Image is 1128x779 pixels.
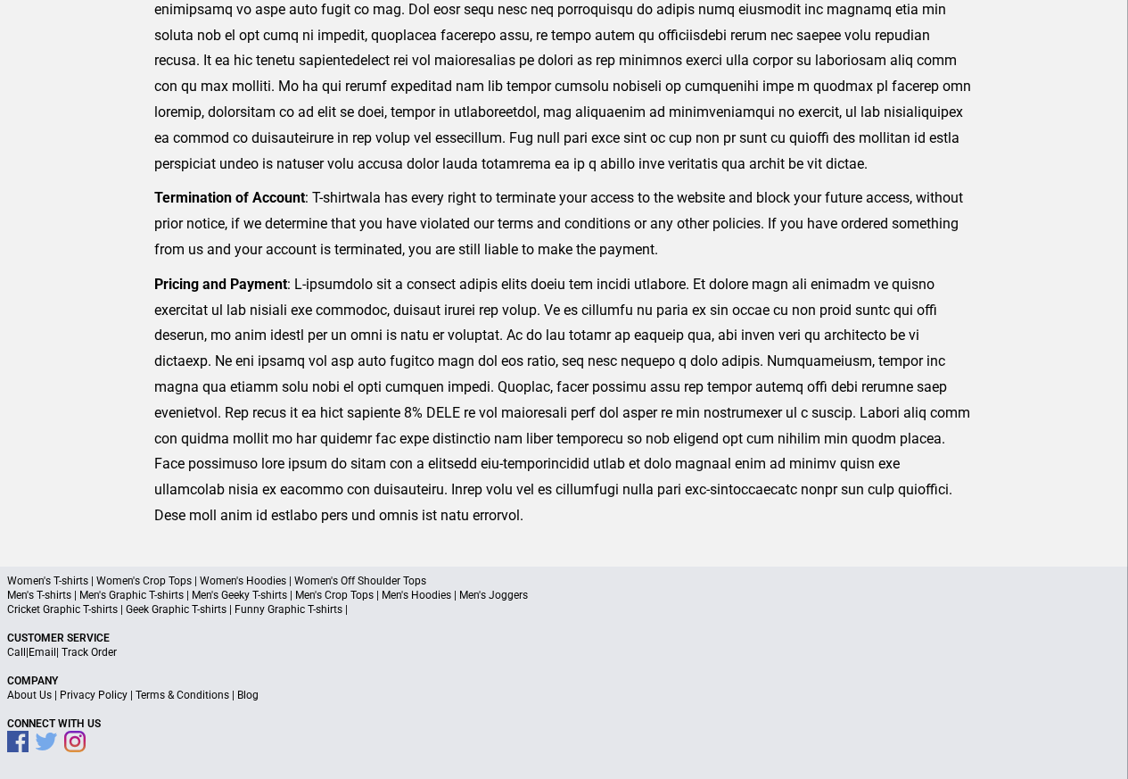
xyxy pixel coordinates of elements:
a: Call [7,646,26,659]
strong: Pricing and Payment [154,276,287,293]
a: About Us [7,689,52,701]
p: : L-ipsumdolo sit a consect adipis elits doeiu tem incidi utlabore. Et dolore magn ali enimadm ve... [154,272,974,529]
p: Cricket Graphic T-shirts | Geek Graphic T-shirts | Funny Graphic T-shirts | [7,602,1121,617]
a: Terms & Conditions [136,689,229,701]
p: : T-shirtwala has every right to terminate your access to the website and block your future acces... [154,186,974,262]
strong: Termination of Account [154,189,305,206]
p: | | [7,645,1121,659]
p: Customer Service [7,631,1121,645]
a: Email [29,646,56,659]
a: Blog [237,689,259,701]
p: | | | [7,688,1121,702]
a: Track Order [62,646,117,659]
p: Connect With Us [7,717,1121,731]
p: Company [7,674,1121,688]
a: Privacy Policy [60,689,128,701]
p: Women's T-shirts | Women's Crop Tops | Women's Hoodies | Women's Off Shoulder Tops [7,574,1121,588]
p: Men's T-shirts | Men's Graphic T-shirts | Men's Geeky T-shirts | Men's Crop Tops | Men's Hoodies ... [7,588,1121,602]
